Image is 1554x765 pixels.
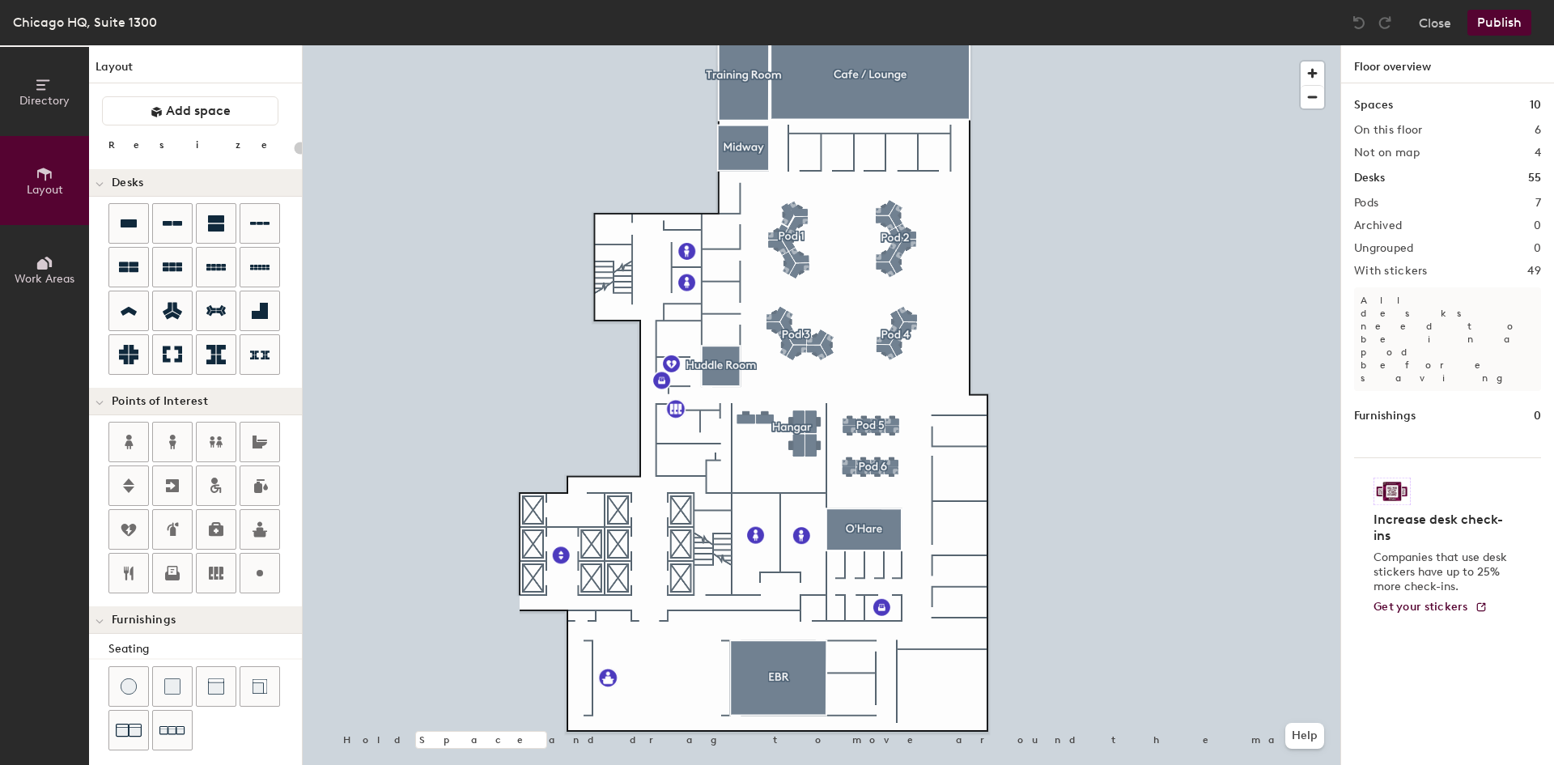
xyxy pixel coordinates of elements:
h2: Not on map [1354,147,1420,159]
h2: Archived [1354,219,1402,232]
button: Couch (x3) [152,710,193,750]
h1: 55 [1528,169,1541,187]
span: Furnishings [112,614,176,627]
h2: 0 [1534,242,1541,255]
h1: Furnishings [1354,407,1416,425]
button: Couch (x2) [108,710,149,750]
button: Add space [102,96,278,125]
p: Companies that use desk stickers have up to 25% more check-ins. [1374,550,1512,594]
button: Stool [108,666,149,707]
img: Cushion [164,678,180,695]
span: Directory [19,94,70,108]
span: Add space [166,103,231,119]
h1: Floor overview [1341,45,1554,83]
h1: Spaces [1354,96,1393,114]
button: Close [1419,10,1451,36]
button: Cushion [152,666,193,707]
img: Stool [121,678,137,695]
h1: 10 [1530,96,1541,114]
h4: Increase desk check-ins [1374,512,1512,544]
span: Points of Interest [112,395,208,408]
a: Get your stickers [1374,601,1488,614]
h2: On this floor [1354,124,1423,137]
img: Sticker logo [1374,478,1411,505]
span: Desks [112,176,143,189]
img: Undo [1351,15,1367,31]
button: Couch (middle) [196,666,236,707]
div: Chicago HQ, Suite 1300 [13,12,157,32]
h2: 7 [1535,197,1541,210]
h1: Layout [89,58,302,83]
button: Publish [1467,10,1531,36]
img: Couch (middle) [208,678,224,695]
h2: 0 [1534,219,1541,232]
img: Couch (x3) [159,718,185,743]
img: Couch (x2) [116,717,142,743]
img: Redo [1377,15,1393,31]
span: Work Areas [15,272,74,286]
button: Couch (corner) [240,666,280,707]
span: Get your stickers [1374,600,1468,614]
img: Couch (corner) [252,678,268,695]
div: Seating [108,640,302,658]
h1: Desks [1354,169,1385,187]
h2: 49 [1527,265,1541,278]
h2: Ungrouped [1354,242,1414,255]
h2: With stickers [1354,265,1428,278]
h2: 4 [1535,147,1541,159]
h1: 0 [1534,407,1541,425]
div: Resize [108,138,287,151]
h2: 6 [1535,124,1541,137]
span: Layout [27,183,63,197]
button: Help [1285,723,1324,749]
h2: Pods [1354,197,1378,210]
p: All desks need to be in a pod before saving [1354,287,1541,391]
